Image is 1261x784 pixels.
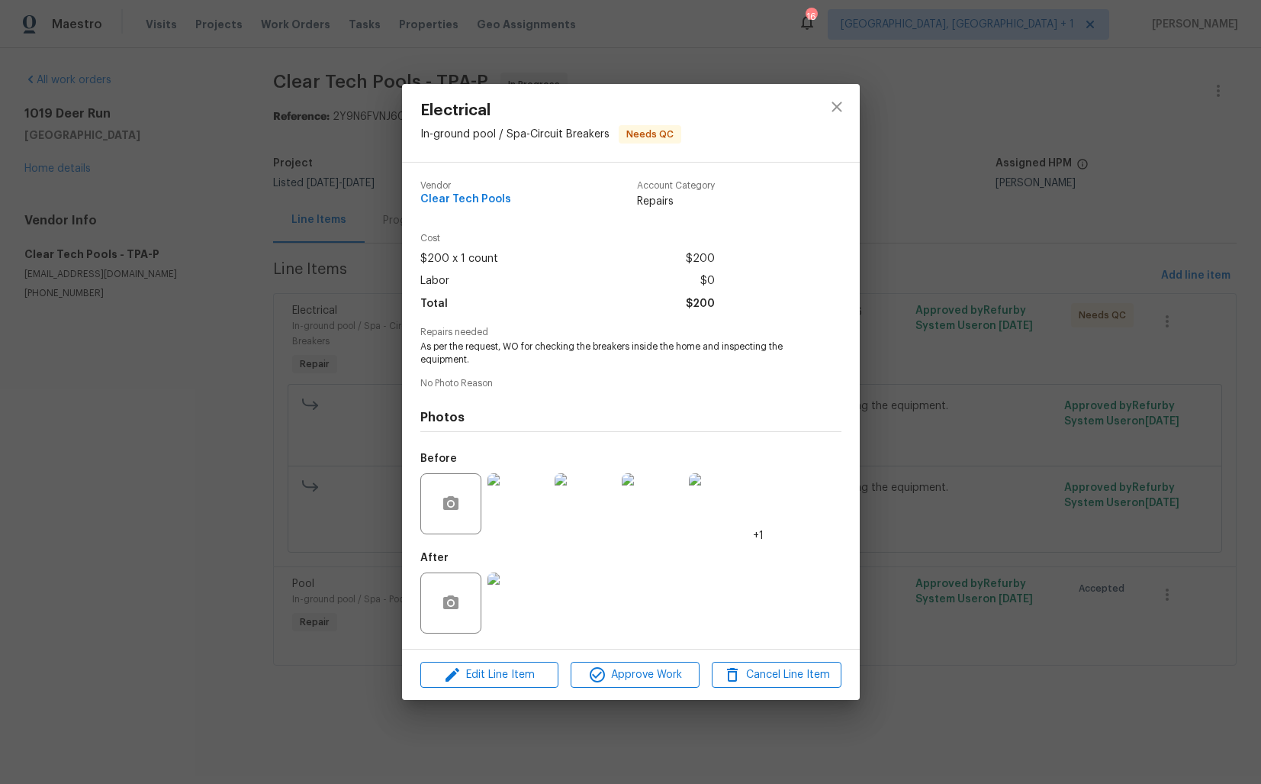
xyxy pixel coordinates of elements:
[686,293,715,315] span: $200
[425,666,554,685] span: Edit Line Item
[575,666,695,685] span: Approve Work
[420,340,799,366] span: As per the request, WO for checking the breakers inside the home and inspecting the equipment.
[700,270,715,292] span: $0
[571,662,700,689] button: Approve Work
[712,662,841,689] button: Cancel Line Item
[753,528,764,544] span: +1
[420,293,448,315] span: Total
[686,248,715,270] span: $200
[420,129,610,140] span: In-ground pool / Spa - Circuit Breakers
[819,89,855,125] button: close
[420,102,681,119] span: Electrical
[420,181,511,191] span: Vendor
[420,194,511,205] span: Clear Tech Pools
[420,553,449,563] h5: After
[420,453,457,464] h5: Before
[420,379,841,389] span: No Photo Reason
[420,410,841,425] h4: Photos
[637,194,715,209] span: Repairs
[420,270,449,292] span: Labor
[420,248,498,270] span: $200 x 1 count
[420,662,558,689] button: Edit Line Item
[716,666,836,685] span: Cancel Line Item
[806,9,816,24] div: 16
[420,327,841,337] span: Repairs needed
[637,181,715,191] span: Account Category
[620,127,680,142] span: Needs QC
[420,234,715,244] span: Cost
